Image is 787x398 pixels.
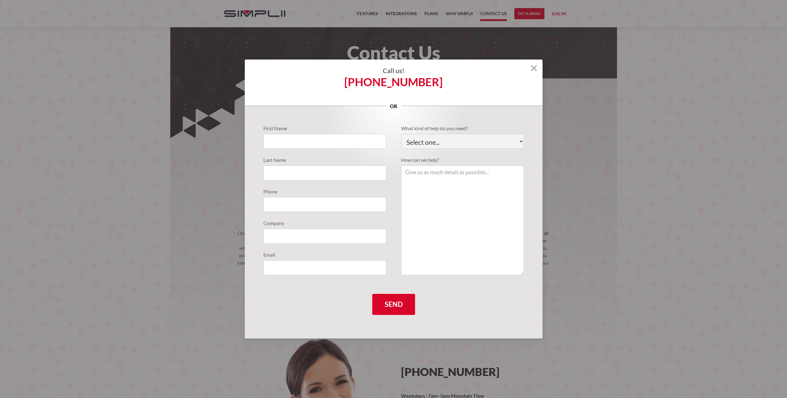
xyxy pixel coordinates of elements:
[401,125,524,132] label: What kind of help do you need?
[263,125,386,132] label: First Name
[263,125,524,315] form: Support Requests
[386,103,401,110] p: or
[263,251,386,259] label: Email
[245,67,543,74] h4: Call us!
[401,156,524,164] label: How can we help?
[263,156,386,164] label: Last Name
[263,219,386,227] label: Company
[344,78,443,86] a: [PHONE_NUMBER]
[263,188,386,195] label: Phone
[372,294,415,315] input: Send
